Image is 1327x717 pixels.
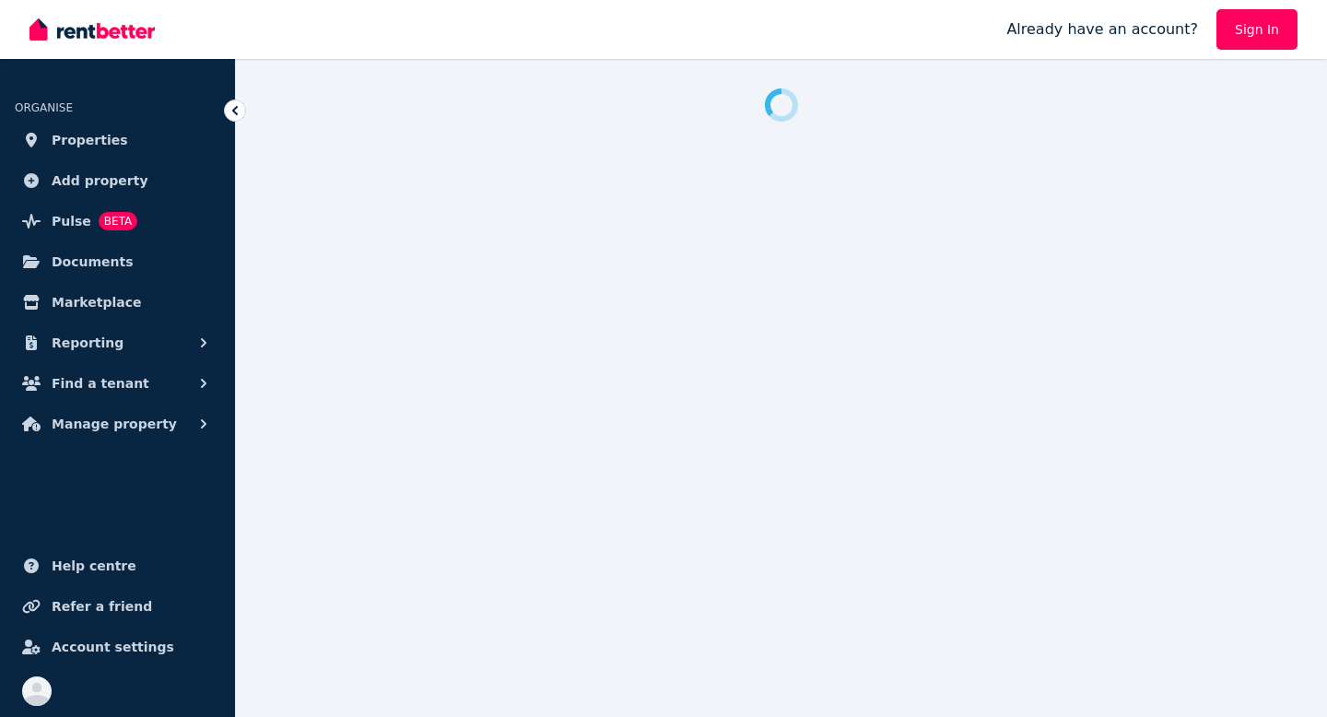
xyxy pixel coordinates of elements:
[52,595,152,617] span: Refer a friend
[52,210,91,232] span: Pulse
[15,406,220,442] button: Manage property
[1006,18,1198,41] span: Already have an account?
[52,372,149,394] span: Find a tenant
[52,291,141,313] span: Marketplace
[15,324,220,361] button: Reporting
[52,129,128,151] span: Properties
[52,251,134,273] span: Documents
[15,365,220,402] button: Find a tenant
[52,555,136,577] span: Help centre
[52,636,174,658] span: Account settings
[15,243,220,280] a: Documents
[15,284,220,321] a: Marketplace
[15,629,220,665] a: Account settings
[15,122,220,159] a: Properties
[15,547,220,584] a: Help centre
[15,588,220,625] a: Refer a friend
[52,332,123,354] span: Reporting
[15,203,220,240] a: PulseBETA
[1216,9,1298,50] a: Sign In
[52,413,177,435] span: Manage property
[99,212,137,230] span: BETA
[15,101,73,114] span: ORGANISE
[52,170,148,192] span: Add property
[29,16,155,43] img: RentBetter
[15,162,220,199] a: Add property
